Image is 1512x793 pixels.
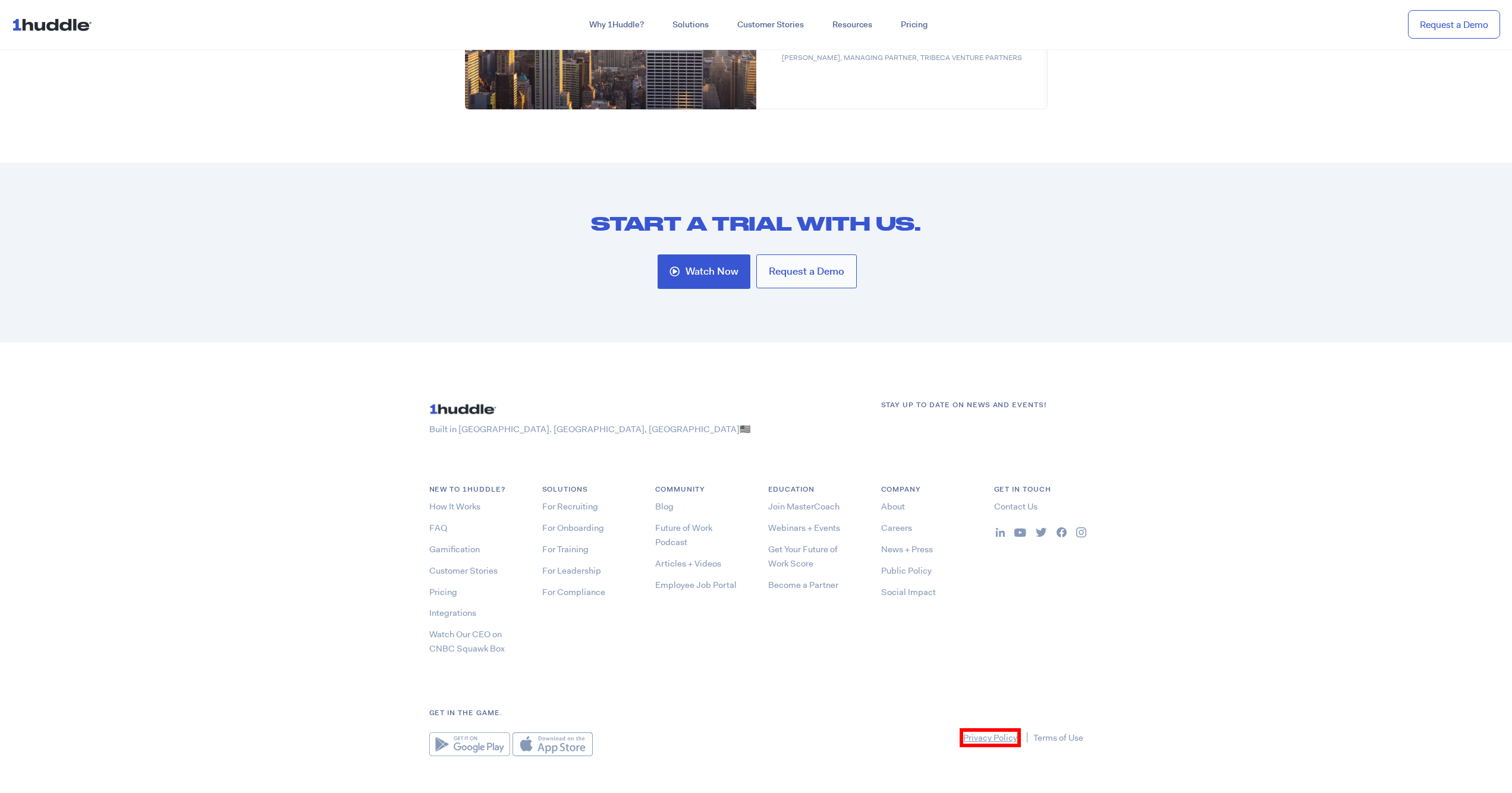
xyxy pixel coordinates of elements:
a: Articles + Videos [655,558,721,569]
a: Customer Stories [429,565,498,577]
a: Solutions [658,14,723,36]
img: ... [996,528,1005,537]
h6: COMPANY [881,484,970,495]
img: Apple App Store [513,732,593,756]
a: For Leadership [542,565,601,577]
a: Why 1Huddle? [575,14,658,36]
img: Google Play Store [429,732,510,756]
a: Social Impact [881,586,936,598]
img: ... [12,13,97,36]
a: For Compliance [542,586,605,598]
a: Blog [655,501,674,512]
a: Future of Work Podcast [655,522,712,548]
a: For Recruiting [542,501,598,512]
a: Webinars + Events [768,522,840,534]
a: Resources [818,14,887,36]
img: ... [1057,527,1067,537]
img: ... [1036,528,1047,537]
a: Employee Job Portal [655,579,737,591]
a: FAQ [429,522,447,534]
a: Terms of Use [1033,732,1083,744]
img: ... [1014,528,1026,537]
a: Watch Our CEO on CNBC Squawk Box [429,628,505,654]
a: Gamification [429,543,480,555]
span: 🇺🇸 [740,423,751,435]
a: Request a Demo [756,254,857,288]
h6: Get in the game. [429,707,1083,719]
a: For Training [542,543,589,555]
h6: NEW TO 1HUDDLE? [429,484,518,495]
a: How It Works [429,501,480,512]
a: Become a Partner [768,579,838,591]
a: Public Policy [881,565,932,577]
a: Integrations [429,607,476,619]
a: Customer Stories [723,14,818,36]
h6: Get in Touch [994,484,1083,495]
a: For Onboarding [542,522,604,534]
h6: Stay up to date on news and events! [881,399,1083,411]
a: Contact Us [994,501,1038,512]
a: Get Your Future of Work Score [768,543,838,569]
h6: Solutions [542,484,631,495]
a: Pricing [429,586,457,598]
a: Privacy Policy [960,728,1021,747]
a: Request a Demo [1408,10,1500,39]
a: About [881,501,905,512]
img: ... [429,399,501,418]
span: Watch Now [686,266,738,277]
a: Watch Now [658,254,750,289]
span: [PERSON_NAME], Managing Partner, Tribeca Venture Partners [781,52,1021,64]
h6: COMMUNITY [655,484,744,495]
p: Built in [GEOGRAPHIC_DATA]. [GEOGRAPHIC_DATA], [GEOGRAPHIC_DATA] [429,423,857,436]
span: Request a Demo [769,266,844,276]
a: Pricing [887,14,942,36]
a: Careers [881,522,912,534]
img: ... [1076,527,1086,537]
a: Join MasterCoach [768,501,840,512]
a: News + Press [881,543,933,555]
h6: Education [768,484,857,495]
